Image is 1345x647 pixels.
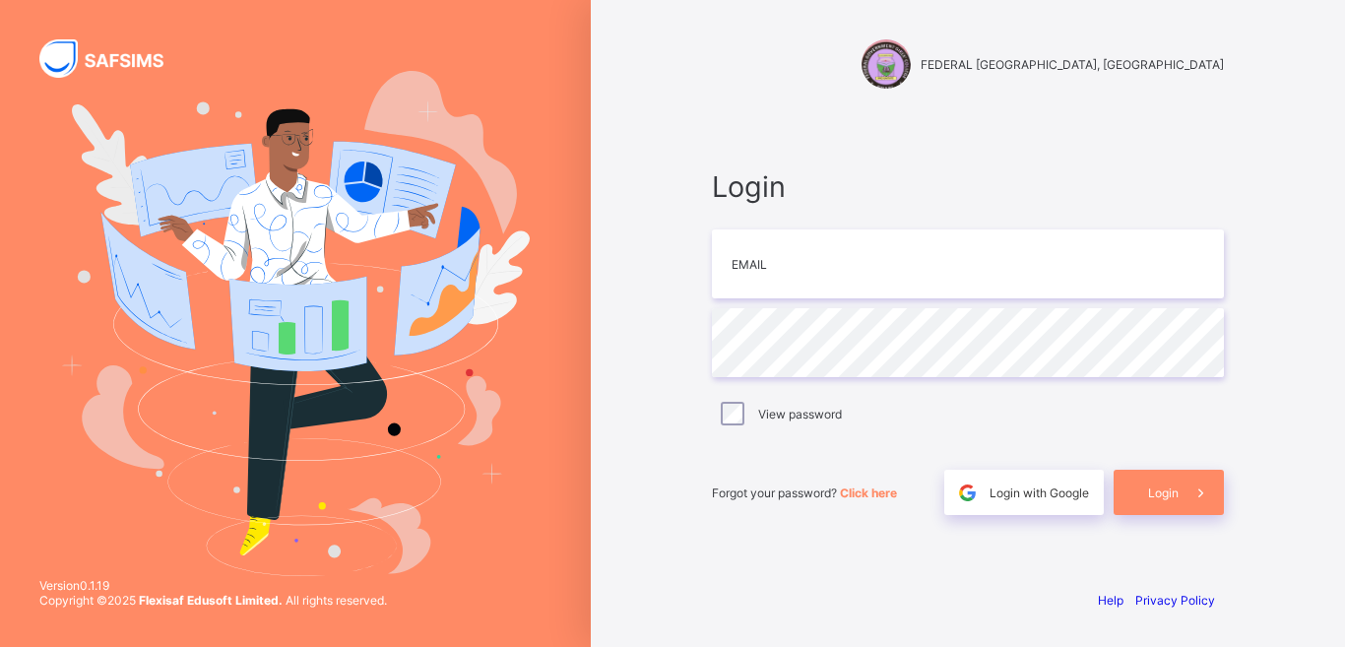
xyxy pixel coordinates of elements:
[712,485,897,500] span: Forgot your password?
[39,39,187,78] img: SAFSIMS Logo
[758,407,842,421] label: View password
[840,485,897,500] a: Click here
[39,593,387,608] span: Copyright © 2025 All rights reserved.
[712,169,1224,204] span: Login
[956,482,979,504] img: google.396cfc9801f0270233282035f929180a.svg
[39,578,387,593] span: Version 0.1.19
[921,57,1224,72] span: FEDERAL [GEOGRAPHIC_DATA], [GEOGRAPHIC_DATA]
[139,593,283,608] strong: Flexisaf Edusoft Limited.
[1135,593,1215,608] a: Privacy Policy
[1148,485,1179,500] span: Login
[990,485,1089,500] span: Login with Google
[1098,593,1123,608] a: Help
[61,71,530,575] img: Hero Image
